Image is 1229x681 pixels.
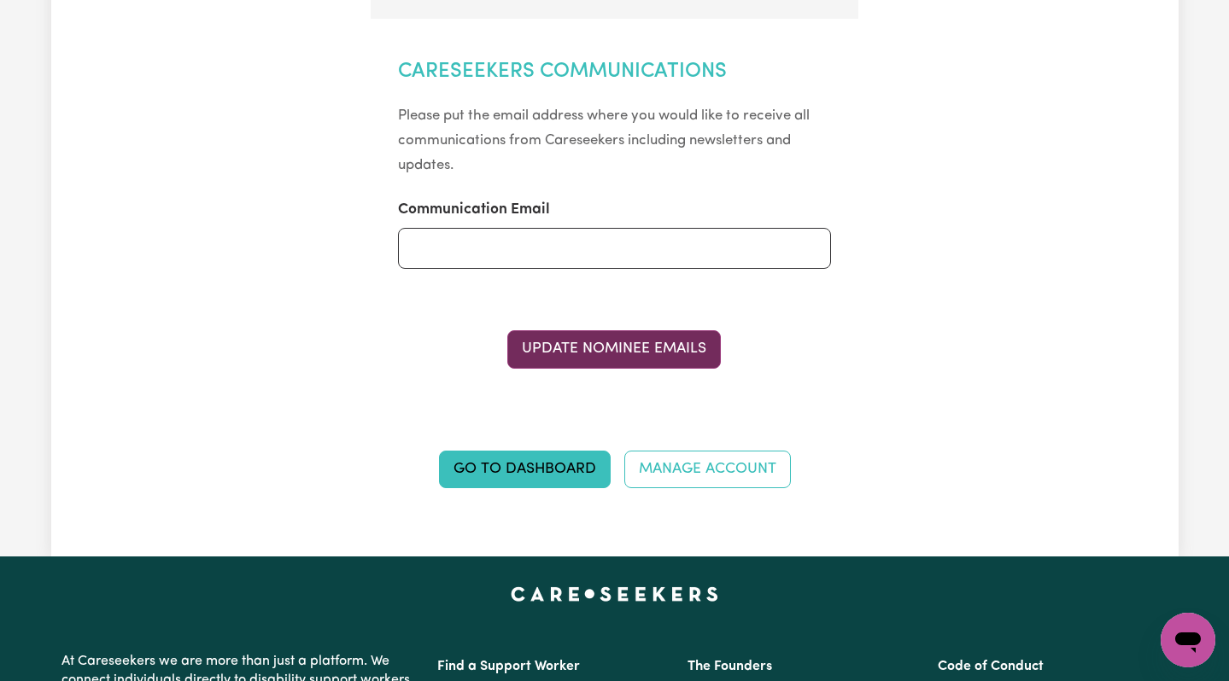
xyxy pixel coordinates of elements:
a: Manage Account [624,451,791,488]
h2: Careseekers Communications [398,60,831,84]
a: Find a Support Worker [437,660,580,673]
a: Go to Dashboard [439,451,611,488]
iframe: Button to launch messaging window [1161,613,1215,667]
a: The Founders [688,660,772,673]
small: Please put the email address where you would like to receive all communications from Careseekers ... [398,108,810,172]
label: Communication Email [398,199,550,221]
button: Update Nominee Emails [507,330,721,368]
a: Code of Conduct [938,660,1044,673]
a: Careseekers home page [511,587,718,601]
